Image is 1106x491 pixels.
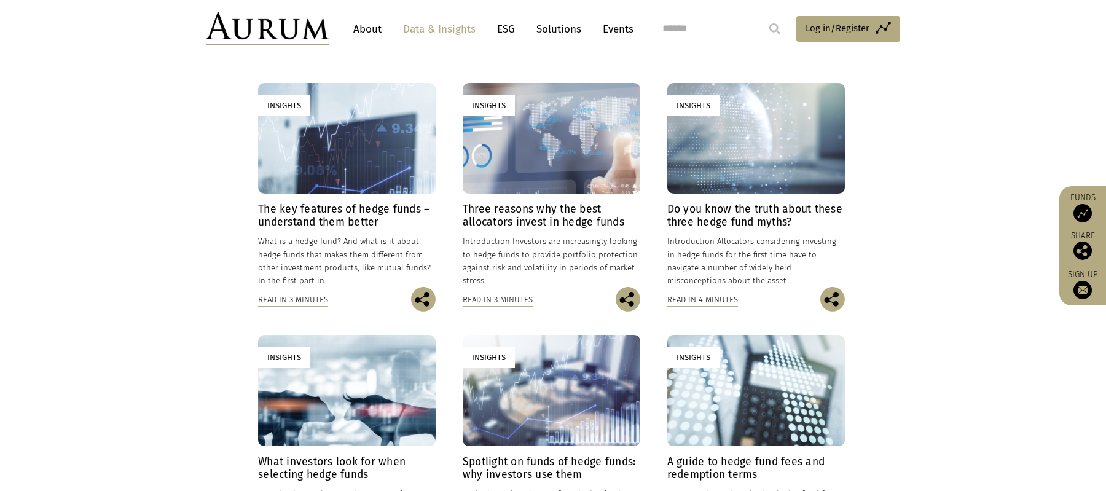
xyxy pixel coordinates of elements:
a: Insights The key features of hedge funds – understand them better What is a hedge fund? And what ... [258,83,436,287]
div: Insights [667,347,720,367]
div: Read in 3 minutes [258,293,328,307]
p: Introduction Investors are increasingly looking to hedge funds to provide portfolio protection ag... [463,235,640,287]
p: What is a hedge fund? And what is it about hedge funds that makes them different from other inves... [258,235,436,287]
a: Funds [1065,192,1100,222]
div: Share [1065,232,1100,260]
div: Insights [258,95,310,116]
a: ESG [491,18,521,41]
h4: Spotlight on funds of hedge funds: why investors use them [463,455,640,481]
h4: Three reasons why the best allocators invest in hedge funds [463,203,640,229]
img: Share this post [1073,242,1092,260]
img: Access Funds [1073,204,1092,222]
a: About [347,18,388,41]
h4: Do you know the truth about these three hedge fund myths? [667,203,845,229]
a: Events [597,18,633,41]
span: Log in/Register [806,21,869,36]
h4: The key features of hedge funds – understand them better [258,203,436,229]
img: Share this post [616,287,640,312]
input: Submit [763,17,787,41]
p: Introduction Allocators considering investing in hedge funds for the first time have to navigate ... [667,235,845,287]
img: Share this post [820,287,845,312]
a: Log in/Register [796,16,900,42]
div: Read in 3 minutes [463,293,533,307]
div: Read in 4 minutes [667,293,738,307]
img: Sign up to our newsletter [1073,281,1092,299]
a: Data & Insights [397,18,482,41]
a: Insights Do you know the truth about these three hedge fund myths? Introduction Allocators consid... [667,83,845,287]
div: Insights [667,95,720,116]
img: Aurum [206,12,329,45]
a: Solutions [530,18,587,41]
div: Insights [463,347,515,367]
div: Insights [463,95,515,116]
img: Share this post [411,287,436,312]
h4: What investors look for when selecting hedge funds [258,455,436,481]
div: Insights [258,347,310,367]
a: Sign up [1065,269,1100,299]
a: Insights Three reasons why the best allocators invest in hedge funds Introduction Investors are i... [463,83,640,287]
h4: A guide to hedge fund fees and redemption terms [667,455,845,481]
